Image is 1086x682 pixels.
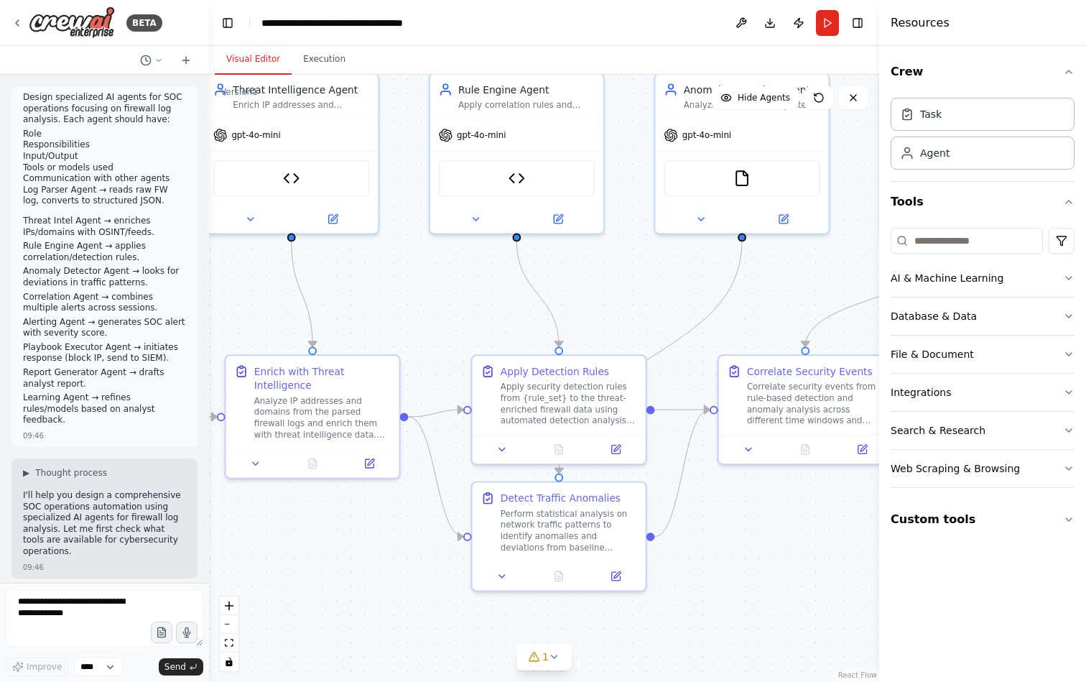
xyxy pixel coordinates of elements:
[891,52,1075,92] button: Crew
[23,467,107,479] button: ▶Thought process
[457,130,506,142] span: gpt-4o-mini
[654,73,830,234] div: Anomaly Detection AgentAnalyze network traffic patterns to identify statistical anomalies and dev...
[176,622,198,643] button: Click to speak your automation idea
[655,402,710,543] g: Edge from 36100b20-299c-4f0c-a10a-a316fecfd002 to 7983157f-9f72-422c-b4d0-51b02321183a
[891,461,1020,476] div: Web Scraping & Browsing
[891,271,1003,285] div: AI & Machine Learning
[231,130,280,142] span: gpt-4o-mini
[747,364,873,379] div: Correlate Security Events
[592,568,640,585] button: Open in side panel
[458,83,595,97] div: Rule Engine Agent
[233,83,369,97] div: Threat Intelligence Agent
[159,658,203,676] button: Send
[220,596,238,615] button: zoom in
[920,107,942,121] div: Task
[747,381,883,426] div: Correlate security events from rule-based detection and anomaly analysis across different time wi...
[920,146,950,160] div: Agent
[429,73,605,234] div: Rule Engine AgentApply correlation rules and detection logic to enriched firewall data, identifyi...
[718,354,894,465] div: Correlate Security EventsCorrelate security events from rule-based detection and anomaly analysis...
[220,615,238,634] button: zoom out
[408,410,463,543] g: Edge from bc46dd16-c826-4f2c-af00-a50a6fbb056d to 36100b20-299c-4f0c-a10a-a316fecfd002
[233,99,369,111] div: Enrich IP addresses and domains from parsed firewall logs with threat intelligence data using OSI...
[126,14,162,32] div: BETA
[221,86,258,98] div: Version 1
[891,412,1075,449] button: Search & Research
[23,292,186,314] p: Correlation Agent → combines multiple alerts across sessions.
[529,441,589,458] button: No output available
[345,455,394,472] button: Open in side panel
[6,658,68,676] button: Improve
[151,622,172,643] button: Upload files
[134,52,169,69] button: Switch to previous chat
[798,241,974,346] g: Edge from e260024e-23d4-4596-84ed-7fcb383cd53f to 7983157f-9f72-422c-b4d0-51b02321183a
[218,13,238,33] button: Hide left sidebar
[292,45,357,75] button: Execution
[501,381,637,426] div: Apply security detection rules from {rule_set} to the threat-enriched firewall data using automat...
[293,211,373,228] button: Open in side panel
[23,430,44,441] div: 09:46
[23,129,186,140] li: Role
[501,508,637,553] div: Perform statistical analysis on network traffic patterns to identify anomalies and deviations fro...
[23,317,186,339] p: Alerting Agent → generates SOC alert with severity score.
[891,499,1075,540] button: Custom tools
[838,671,877,679] a: React Flow attribution
[712,86,799,109] button: Hide Agents
[518,211,598,228] button: Open in side panel
[891,92,1075,181] div: Crew
[510,241,566,346] g: Edge from 082a1a2c-a117-4042-aa5f-8c8760fd0af3 to b72e186d-2a30-45fa-a542-bb653f236695
[27,661,62,673] span: Improve
[891,423,985,438] div: Search & Research
[23,392,186,426] p: Learning Agent → refines rules/models based on analyst feedback.
[254,364,391,392] div: Enrich with Threat Intelligence
[684,83,820,97] div: Anomaly Detection Agent
[891,347,974,361] div: File & Document
[23,367,186,390] p: Report Generator Agent → drafts analyst report.
[542,650,549,664] span: 1
[738,92,790,103] span: Hide Agents
[261,16,403,30] nav: breadcrumb
[733,170,751,187] img: FileReadTool
[471,481,647,592] div: Detect Traffic AnomaliesPerform statistical analysis on network traffic patterns to identify anom...
[529,568,589,585] button: No output available
[35,467,107,479] span: Thought process
[220,653,238,671] button: toggle interactivity
[220,634,238,653] button: fit view
[891,298,1075,335] button: Database & Data
[283,170,300,187] img: Threat Intelligence Enrichment Tool
[891,222,1075,499] div: Tools
[203,73,379,234] div: Threat Intelligence AgentEnrich IP addresses and domains from parsed firewall logs with threat in...
[175,52,198,69] button: Start a new chat
[848,13,868,33] button: Hide right sidebar
[516,644,572,671] button: 1
[891,450,1075,487] button: Web Scraping & Browsing
[215,45,292,75] button: Visual Editor
[838,441,886,458] button: Open in side panel
[283,455,343,472] button: No output available
[743,211,823,228] button: Open in side panel
[509,170,526,187] img: Security Detection Analyzer
[501,491,621,505] div: Detect Traffic Anomalies
[684,99,820,111] div: Analyze network traffic patterns to identify statistical anomalies and deviations from baseline b...
[655,402,710,417] g: Edge from b72e186d-2a30-45fa-a542-bb653f236695 to 7983157f-9f72-422c-b4d0-51b02321183a
[23,92,186,126] p: Design specialized AI agents for SOC operations focusing on firewall log analysis. Each agent sho...
[23,139,186,151] li: Responsibilities
[891,309,977,323] div: Database & Data
[23,342,186,364] p: Playbook Executor Agent → initiates response (block IP, send to SIEM).
[501,364,609,379] div: Apply Detection Rules
[220,596,238,671] div: React Flow controls
[225,354,401,479] div: Enrich with Threat IntelligenceAnalyze IP addresses and domains from the parsed firewall logs and...
[682,130,731,142] span: gpt-4o-mini
[592,441,640,458] button: Open in side panel
[891,336,1075,373] button: File & Document
[23,241,186,263] p: Rule Engine Agent → applies correlation/detection rules.
[162,402,216,423] g: Edge from 75e2071e-c400-4d78-9498-1c25e4111d06 to bc46dd16-c826-4f2c-af00-a50a6fbb056d
[891,182,1075,222] button: Tools
[891,14,950,32] h4: Resources
[408,402,463,423] g: Edge from bc46dd16-c826-4f2c-af00-a50a6fbb056d to b72e186d-2a30-45fa-a542-bb653f236695
[552,241,748,473] g: Edge from 30446369-72e0-4001-8a92-213e87f5c851 to 36100b20-299c-4f0c-a10a-a316fecfd002
[23,216,186,238] p: Threat Intel Agent → enriches IPs/domains with OSINT/feeds.
[891,385,951,400] div: Integrations
[29,6,115,39] img: Logo
[23,490,186,558] p: I'll help you design a comprehensive SOC operations automation using specialized AI agents for fi...
[23,467,29,479] span: ▶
